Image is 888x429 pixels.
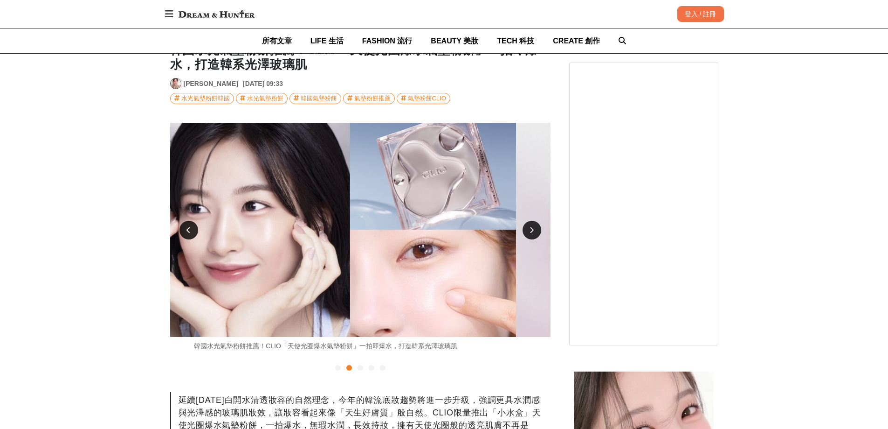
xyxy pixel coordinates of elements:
[497,37,534,45] span: TECH 科技
[354,93,391,104] div: 氣墊粉餅推薦
[431,28,478,53] a: BEAUTY 美妝
[262,37,292,45] span: 所有文章
[310,37,344,45] span: LIFE 生活
[236,93,288,104] a: 水光氣墊粉餅
[247,93,283,104] div: 水光氣墊粉餅
[408,93,446,104] div: 氣墊粉餅CLIO
[136,123,516,337] img: e248aae6-0b41-43be-b6de-c856094c7fa3.jpg
[262,28,292,53] a: 所有文章
[289,93,341,104] a: 韓國氣墊粉餅
[362,28,413,53] a: FASHION 流行
[553,28,600,53] a: CREATE 創作
[136,341,516,351] div: 韓國水光氣墊粉餅推薦！CLIO「天使光圈爆水氣墊粉餅」一拍即爆水，打造韓系光澤玻璃肌
[170,78,181,89] a: Avatar
[431,37,478,45] span: BEAUTY 美妝
[310,28,344,53] a: LIFE 生活
[181,93,230,104] div: 水光氣墊粉餅韓國
[677,6,724,22] div: 登入 / 註冊
[171,78,181,89] img: Avatar
[243,79,283,89] div: [DATE] 09:33
[397,93,450,104] a: 氣墊粉餅CLIO
[343,93,395,104] a: 氣墊粉餅推薦
[184,79,238,89] a: [PERSON_NAME]
[170,93,234,104] a: 水光氣墊粉餅韓國
[301,93,337,104] div: 韓國氣墊粉餅
[362,37,413,45] span: FASHION 流行
[170,43,551,72] h1: 韓國水光氣墊粉餅推薦！CLIO「天使光圈爆水氣墊粉餅」一拍即爆水，打造韓系光澤玻璃肌
[174,6,259,22] img: Dream & Hunter
[497,28,534,53] a: TECH 科技
[553,37,600,45] span: CREATE 創作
